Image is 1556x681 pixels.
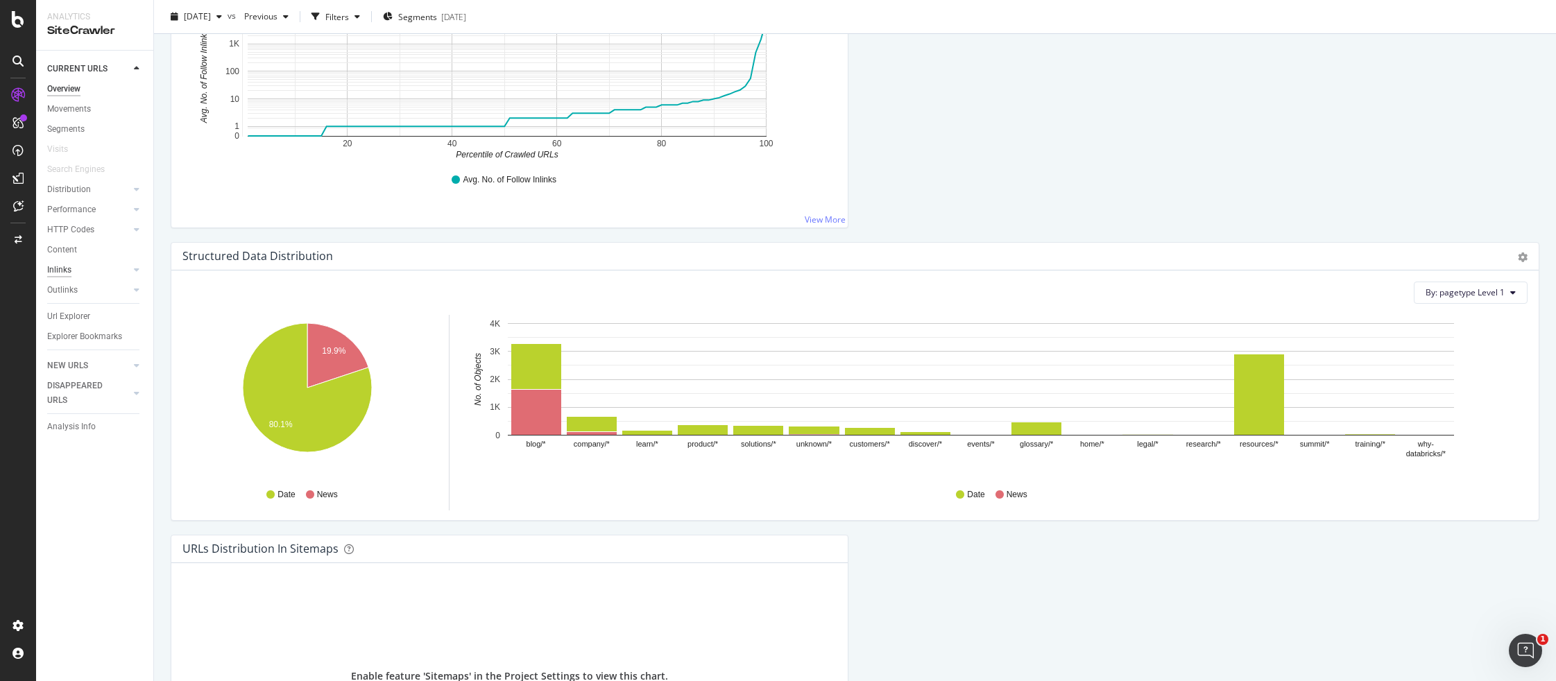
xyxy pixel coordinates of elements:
[552,139,562,148] text: 60
[1537,634,1548,645] span: 1
[636,440,659,448] text: learn/*
[1518,252,1528,262] div: gear
[47,329,122,344] div: Explorer Bookmarks
[47,243,144,257] a: Content
[47,309,144,324] a: Url Explorer
[230,94,240,104] text: 10
[377,6,472,28] button: Segments[DATE]
[447,139,457,148] text: 40
[322,346,345,356] text: 19.9%
[47,379,130,408] a: DISAPPEARED URLS
[47,102,91,117] div: Movements
[466,315,1517,476] svg: A chart.
[325,10,349,22] div: Filters
[47,202,96,217] div: Performance
[687,440,719,448] text: product/*
[47,23,142,39] div: SiteCrawler
[47,162,105,177] div: Search Engines
[47,283,130,298] a: Outlinks
[228,9,239,21] span: vs
[490,374,500,384] text: 2K
[47,142,68,157] div: Visits
[47,142,82,157] a: Visits
[1080,440,1105,448] text: home/*
[229,39,239,49] text: 1K
[805,214,846,225] a: View More
[47,11,142,23] div: Analytics
[47,223,94,237] div: HTTP Codes
[1240,440,1279,448] text: resources/*
[1356,440,1386,448] text: training/*
[182,249,333,263] div: Structured Data Distribution
[967,489,984,501] span: Date
[47,263,130,277] a: Inlinks
[199,30,209,124] text: Avg. No. of Follow Inlinks
[1020,440,1054,448] text: glossary/*
[1007,489,1027,501] span: News
[186,315,429,476] svg: A chart.
[441,10,466,22] div: [DATE]
[490,402,500,412] text: 1K
[306,6,366,28] button: Filters
[574,440,610,448] text: company/*
[47,309,90,324] div: Url Explorer
[463,174,556,186] span: Avg. No. of Follow Inlinks
[47,122,144,137] a: Segments
[47,182,130,197] a: Distribution
[967,440,995,448] text: events/*
[47,82,144,96] a: Overview
[1417,440,1435,448] text: why-
[47,202,130,217] a: Performance
[473,353,483,406] text: No. of Objects
[47,283,78,298] div: Outlinks
[239,6,294,28] button: Previous
[47,263,71,277] div: Inlinks
[182,542,339,555] div: URLs Distribution in Sitemaps
[398,10,437,22] span: Segments
[495,431,500,440] text: 0
[1300,440,1331,448] text: summit/*
[234,131,239,141] text: 0
[47,182,91,197] div: Distribution
[47,162,119,177] a: Search Engines
[317,489,338,501] span: News
[796,440,832,448] text: unknown/*
[1406,449,1446,458] text: databricks/*
[165,6,228,28] button: [DATE]
[225,67,239,76] text: 100
[1509,634,1542,667] iframe: Intercom live chat
[1137,440,1159,448] text: legal/*
[239,10,277,22] span: Previous
[1414,282,1528,304] button: By: pagetype Level 1
[759,139,773,148] text: 100
[343,139,352,148] text: 20
[527,440,547,448] text: blog/*
[47,379,117,408] div: DISAPPEARED URLS
[47,223,130,237] a: HTTP Codes
[47,420,144,434] a: Analysis Info
[47,359,88,373] div: NEW URLS
[490,319,500,329] text: 4K
[47,329,144,344] a: Explorer Bookmarks
[657,139,667,148] text: 80
[47,359,130,373] a: NEW URLS
[1186,440,1222,448] text: research/*
[277,489,295,501] span: Date
[741,440,776,448] text: solutions/*
[47,82,80,96] div: Overview
[1426,286,1505,298] span: By: pagetype Level 1
[47,62,130,76] a: CURRENT URLS
[47,420,96,434] div: Analysis Info
[47,62,108,76] div: CURRENT URLS
[269,420,293,429] text: 80.1%
[850,440,891,448] text: customers/*
[909,440,943,448] text: discover/*
[47,243,77,257] div: Content
[184,10,211,22] span: 2025 Sep. 22nd
[47,122,85,137] div: Segments
[456,150,558,160] text: Percentile of Crawled URLs
[47,102,144,117] a: Movements
[234,121,239,131] text: 1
